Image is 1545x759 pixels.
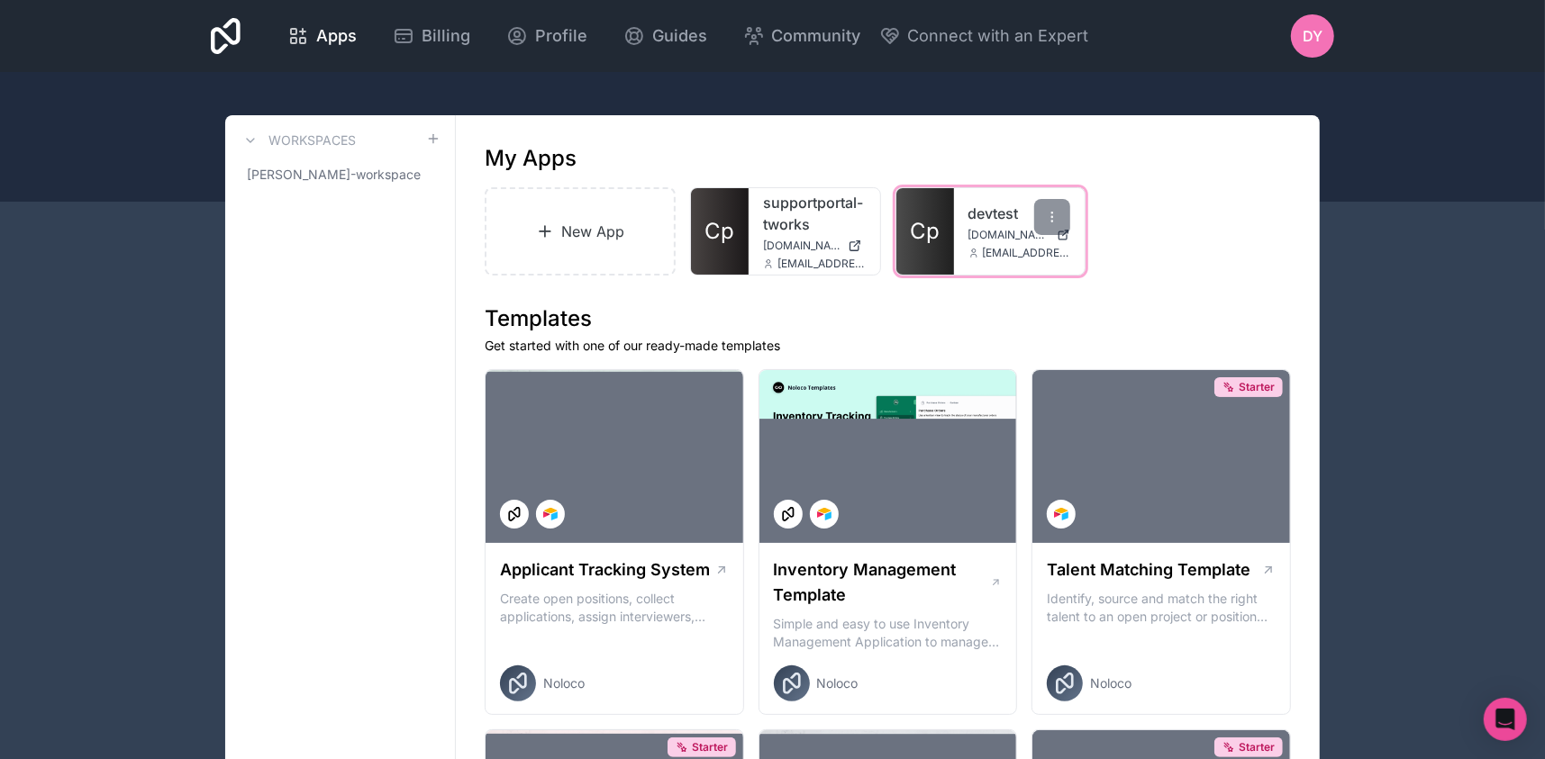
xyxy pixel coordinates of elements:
[378,16,485,56] a: Billing
[763,239,841,253] span: [DOMAIN_NAME]
[247,166,421,184] span: [PERSON_NAME]-workspace
[817,674,859,692] span: Noloco
[763,239,866,253] a: [DOMAIN_NAME]
[1239,380,1275,394] span: Starter
[772,23,861,49] span: Community
[485,337,1291,355] p: Get started with one of our ready-made templates
[492,16,602,56] a: Profile
[268,131,356,149] h3: Workspaces
[968,203,1071,224] a: devtest
[968,228,1071,242] a: [DOMAIN_NAME]
[1303,25,1322,47] span: DY
[422,23,470,49] span: Billing
[774,557,990,608] h1: Inventory Management Template
[968,228,1050,242] span: [DOMAIN_NAME]
[543,507,558,521] img: Airtable Logo
[879,23,1089,49] button: Connect with an Expert
[1484,698,1527,741] div: Open Intercom Messenger
[983,246,1071,260] span: [EMAIL_ADDRESS][DOMAIN_NAME]
[691,188,749,275] a: Cp
[774,615,1003,651] p: Simple and easy to use Inventory Management Application to manage your stock, orders and Manufact...
[485,304,1291,333] h1: Templates
[1054,507,1068,521] img: Airtable Logo
[817,507,832,521] img: Airtable Logo
[500,557,710,583] h1: Applicant Tracking System
[1047,590,1276,626] p: Identify, source and match the right talent to an open project or position with our Talent Matchi...
[240,158,441,191] a: [PERSON_NAME]-workspace
[729,16,876,56] a: Community
[652,23,707,49] span: Guides
[543,674,585,692] span: Noloco
[273,16,371,56] a: Apps
[485,187,676,276] a: New App
[704,217,734,246] span: Cp
[316,23,357,49] span: Apps
[535,23,587,49] span: Profile
[896,188,954,275] a: Cp
[609,16,722,56] a: Guides
[1047,557,1250,583] h1: Talent Matching Template
[777,257,866,271] span: [EMAIL_ADDRESS][DOMAIN_NAME]
[692,740,728,754] span: Starter
[240,130,356,151] a: Workspaces
[485,144,577,173] h1: My Apps
[908,23,1089,49] span: Connect with an Expert
[910,217,940,246] span: Cp
[500,590,729,626] p: Create open positions, collect applications, assign interviewers, centralise candidate feedback a...
[1090,674,1131,692] span: Noloco
[1239,740,1275,754] span: Starter
[763,192,866,235] a: supportportal-tworks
